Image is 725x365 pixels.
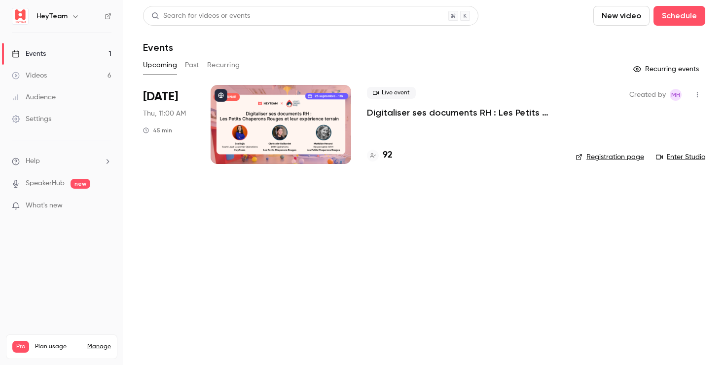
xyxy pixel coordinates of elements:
[26,156,40,166] span: Help
[143,89,178,105] span: [DATE]
[576,152,644,162] a: Registration page
[629,89,666,101] span: Created by
[593,6,650,26] button: New video
[12,156,111,166] li: help-dropdown-opener
[12,71,47,81] div: Videos
[12,92,56,102] div: Audience
[367,107,560,119] a: Digitaliser ses documents RH : Les Petits Chaperons Rouges et leur expérience terrain
[12,114,51,124] div: Settings
[143,57,177,73] button: Upcoming
[100,202,111,210] iframe: Noticeable Trigger
[670,89,682,101] span: Marketing HeyTeam
[12,341,29,353] span: Pro
[151,11,250,21] div: Search for videos or events
[71,179,90,189] span: new
[367,149,393,162] a: 92
[87,343,111,351] a: Manage
[671,89,680,101] span: MH
[653,6,705,26] button: Schedule
[656,152,705,162] a: Enter Studio
[35,343,81,351] span: Plan usage
[143,85,195,164] div: Sep 25 Thu, 11:00 AM (Europe/Paris)
[36,11,68,21] h6: HeyTeam
[26,178,65,189] a: SpeakerHub
[143,126,172,134] div: 45 min
[26,201,63,211] span: What's new
[143,41,173,53] h1: Events
[185,57,199,73] button: Past
[12,49,46,59] div: Events
[143,109,186,119] span: Thu, 11:00 AM
[629,61,705,77] button: Recurring events
[207,57,240,73] button: Recurring
[383,149,393,162] h4: 92
[12,8,28,24] img: HeyTeam
[367,87,416,99] span: Live event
